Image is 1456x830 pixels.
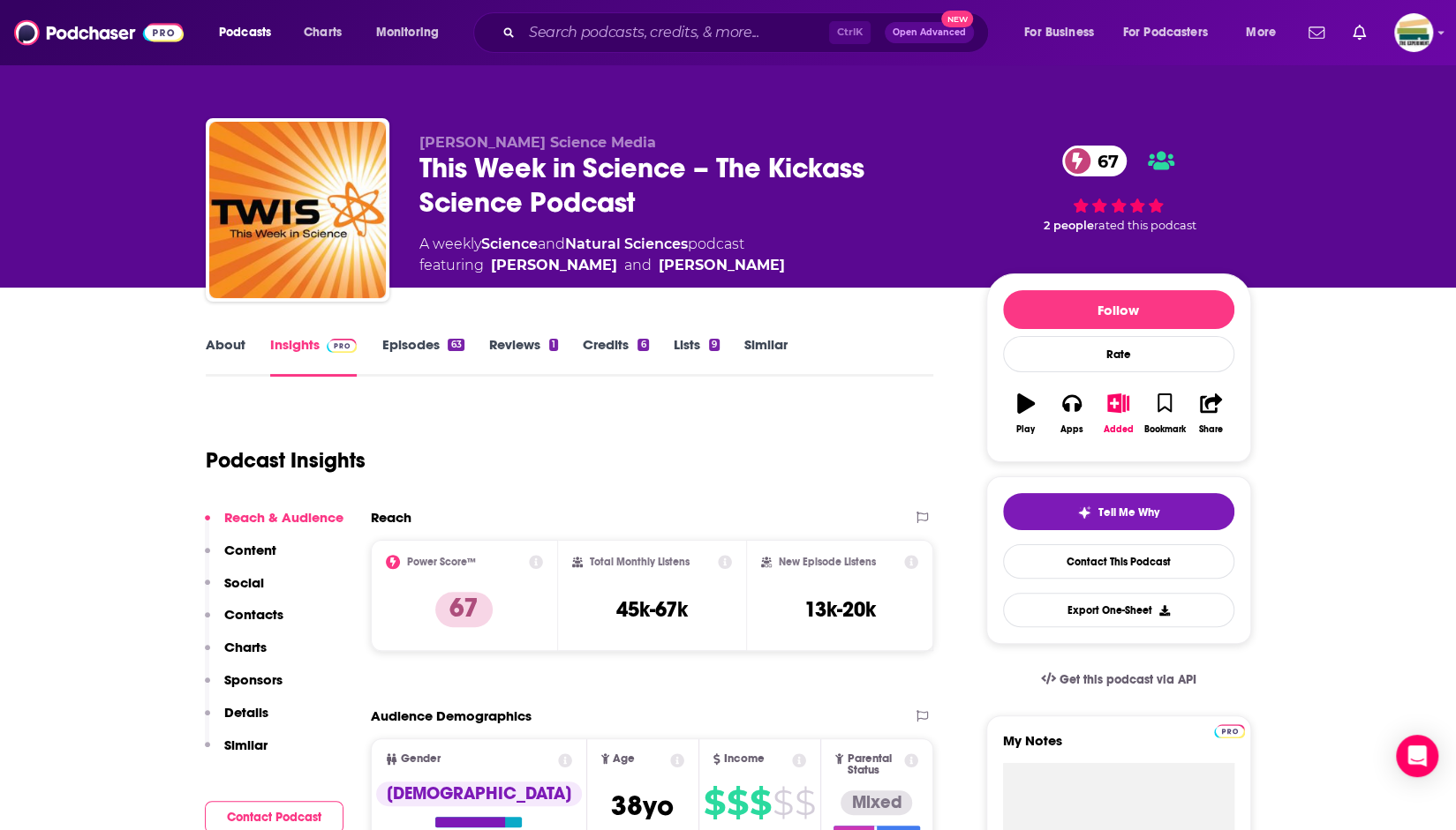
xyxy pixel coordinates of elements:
[583,336,648,377] a: Credits6
[401,753,441,765] span: Gender
[292,19,352,47] a: Charts
[1003,593,1234,627] button: Export One-Sheet
[1346,18,1373,48] a: Show notifications dropdown
[1080,146,1128,176] span: 67
[224,574,264,591] p: Social
[1188,382,1233,445] button: Share
[1003,382,1049,445] button: Play
[624,255,652,276] span: and
[205,737,268,769] button: Similar
[205,574,264,607] button: Social
[724,753,765,765] span: Income
[773,789,793,817] span: $
[1077,505,1091,520] img: tell me why sparkle
[674,336,720,377] a: Lists9
[1094,219,1196,232] span: rated this podcast
[1142,382,1188,445] button: Bookmark
[1143,424,1185,435] div: Bookmark
[1024,20,1094,45] span: For Business
[376,20,439,45] span: Monitoring
[1214,722,1245,738] a: Pro website
[804,596,876,623] h3: 13k-20k
[1301,18,1332,48] a: Show notifications dropdown
[1003,732,1234,763] label: My Notes
[376,781,582,806] div: [DEMOGRAPHIC_DATA]
[14,16,184,49] img: Podchaser - Follow, Share and Rate Podcasts
[841,790,912,815] div: Mixed
[407,556,476,568] h2: Power Score™
[1095,382,1141,445] button: Added
[616,596,688,623] h3: 45k-67k
[1016,424,1035,435] div: Play
[744,336,788,377] a: Similar
[1104,424,1134,435] div: Added
[1246,20,1276,45] span: More
[448,339,464,351] div: 63
[1394,13,1433,52] button: Show profile menu
[795,789,815,817] span: $
[704,789,725,817] span: $
[1112,19,1233,47] button: open menu
[381,336,464,377] a: Episodes63
[847,753,902,776] span: Parental Status
[1123,20,1208,45] span: For Podcasters
[224,704,268,721] p: Details
[224,671,283,688] p: Sponsors
[1060,424,1083,435] div: Apps
[1098,505,1159,520] span: Tell Me Why
[1003,336,1234,372] div: Rate
[565,236,688,252] a: Natural Sciences
[224,737,268,753] p: Similar
[205,704,268,737] button: Details
[489,336,558,377] a: Reviews1
[209,122,386,298] img: This Week in Science – The Kickass Science Podcast
[224,542,276,558] p: Content
[1027,658,1211,701] a: Get this podcast via API
[206,447,366,474] h1: Podcast Insights
[1003,544,1234,579] a: Contact This Podcast
[549,339,558,351] div: 1
[224,606,283,623] p: Contacts
[611,789,674,823] span: 38 yo
[219,20,271,45] span: Podcasts
[364,19,462,47] button: open menu
[327,339,358,353] img: Podchaser Pro
[207,19,294,47] button: open menu
[270,336,358,377] a: InsightsPodchaser Pro
[750,789,771,817] span: $
[205,509,343,542] button: Reach & Audience
[304,20,342,45] span: Charts
[419,134,656,151] span: [PERSON_NAME] Science Media
[1214,724,1245,738] img: Podchaser Pro
[205,671,283,704] button: Sponsors
[205,542,276,574] button: Content
[1044,219,1094,232] span: 2 people
[419,234,785,276] div: A weekly podcast
[590,556,690,568] h2: Total Monthly Listens
[490,12,1006,53] div: Search podcasts, credits, & more...
[419,255,785,276] span: featuring
[1003,290,1234,329] button: Follow
[1394,13,1433,52] img: User Profile
[538,236,565,252] span: and
[659,255,785,276] div: [PERSON_NAME]
[893,28,966,37] span: Open Advanced
[941,11,973,27] span: New
[885,22,974,43] button: Open AdvancedNew
[709,339,720,351] div: 9
[1059,672,1196,687] span: Get this podcast via API
[986,134,1251,244] div: 67 2 peoplerated this podcast
[522,19,829,47] input: Search podcasts, credits, & more...
[1394,13,1433,52] span: Logged in as ExperimentPublicist
[1062,146,1128,176] a: 67
[491,255,617,276] div: [PERSON_NAME]
[637,339,648,351] div: 6
[779,556,876,568] h2: New Episode Listens
[613,753,635,765] span: Age
[1003,493,1234,530] button: tell me why sparkleTell Me Why
[371,509,411,526] h2: Reach
[224,639,267,655] p: Charts
[224,509,343,526] p: Reach & Audience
